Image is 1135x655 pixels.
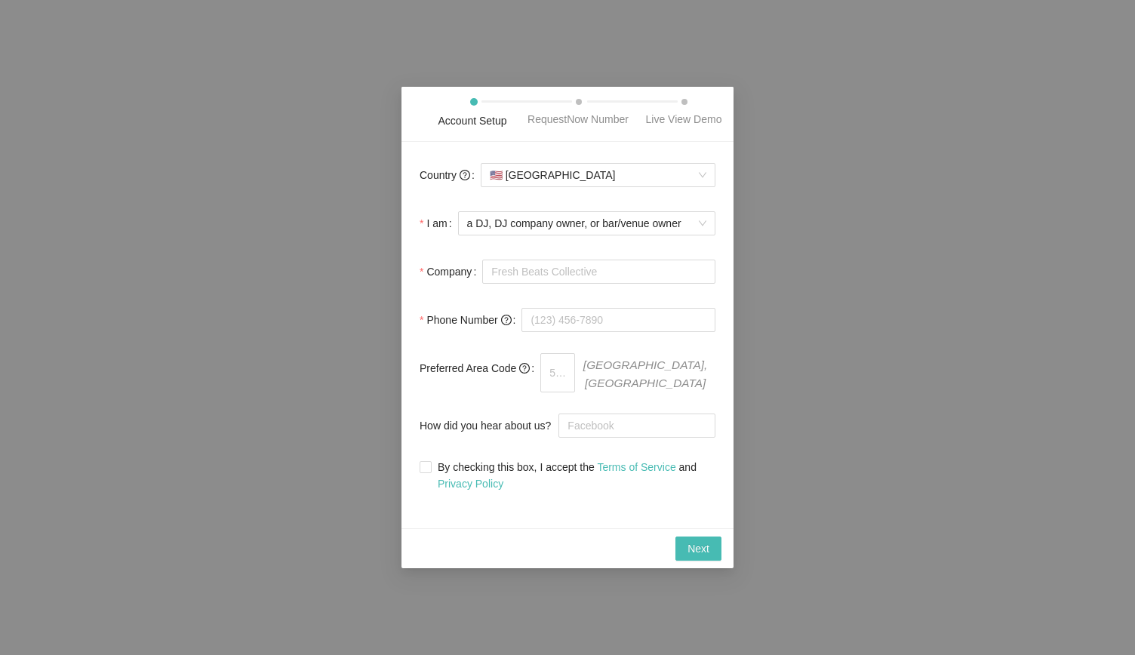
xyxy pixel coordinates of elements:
div: RequestNow Number [528,111,629,128]
a: Terms of Service [597,461,675,473]
span: question-circle [460,170,470,180]
span: Next [687,540,709,557]
span: a DJ, DJ company owner, or bar/venue owner [467,212,706,235]
span: By checking this box, I accept the and [432,459,715,492]
span: Preferred Area Code [420,360,530,377]
input: (123) 456-7890 [521,308,715,332]
span: question-circle [501,315,512,325]
button: Next [675,537,721,561]
label: How did you hear about us? [420,411,558,441]
span: Phone Number [426,312,511,328]
label: I am [420,208,458,238]
span: 🇺🇸 [490,169,503,181]
input: 510 [540,353,575,392]
span: question-circle [519,363,530,374]
input: Company [482,260,715,284]
span: [GEOGRAPHIC_DATA] [490,164,706,186]
span: [GEOGRAPHIC_DATA], [GEOGRAPHIC_DATA] [575,353,715,392]
div: Live View Demo [646,111,722,128]
a: Privacy Policy [438,478,503,490]
span: Country [420,167,470,183]
label: Company [420,257,482,287]
input: How did you hear about us? [558,414,715,438]
div: Account Setup [438,112,506,129]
